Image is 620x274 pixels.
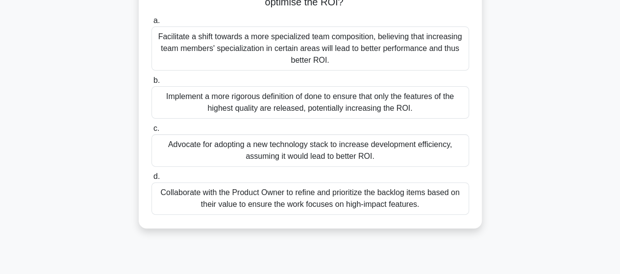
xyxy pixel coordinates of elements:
span: a. [153,16,160,25]
div: Facilitate a shift towards a more specialized team composition, believing that increasing team me... [151,26,469,71]
span: b. [153,76,160,84]
div: Collaborate with the Product Owner to refine and prioritize the backlog items based on their valu... [151,182,469,215]
span: c. [153,124,159,132]
div: Implement a more rigorous definition of done to ensure that only the features of the highest qual... [151,86,469,119]
div: Advocate for adopting a new technology stack to increase development efficiency, assuming it woul... [151,134,469,167]
span: d. [153,172,160,180]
